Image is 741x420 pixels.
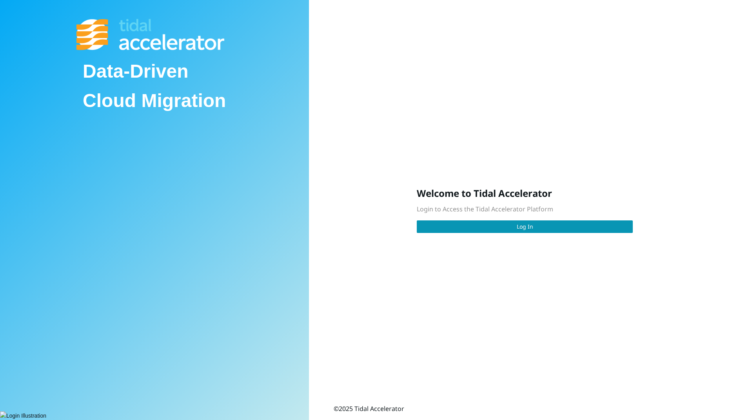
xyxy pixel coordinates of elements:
[417,220,633,233] button: Log In
[334,404,404,414] div: © 2025 Tidal Accelerator
[76,50,232,122] div: Data-Driven Cloud Migration
[417,205,553,213] span: Login to Access the Tidal Accelerator Platform
[417,187,633,200] h3: Welcome to Tidal Accelerator
[517,222,533,231] span: Log In
[76,19,224,50] img: Tidal Accelerator Logo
